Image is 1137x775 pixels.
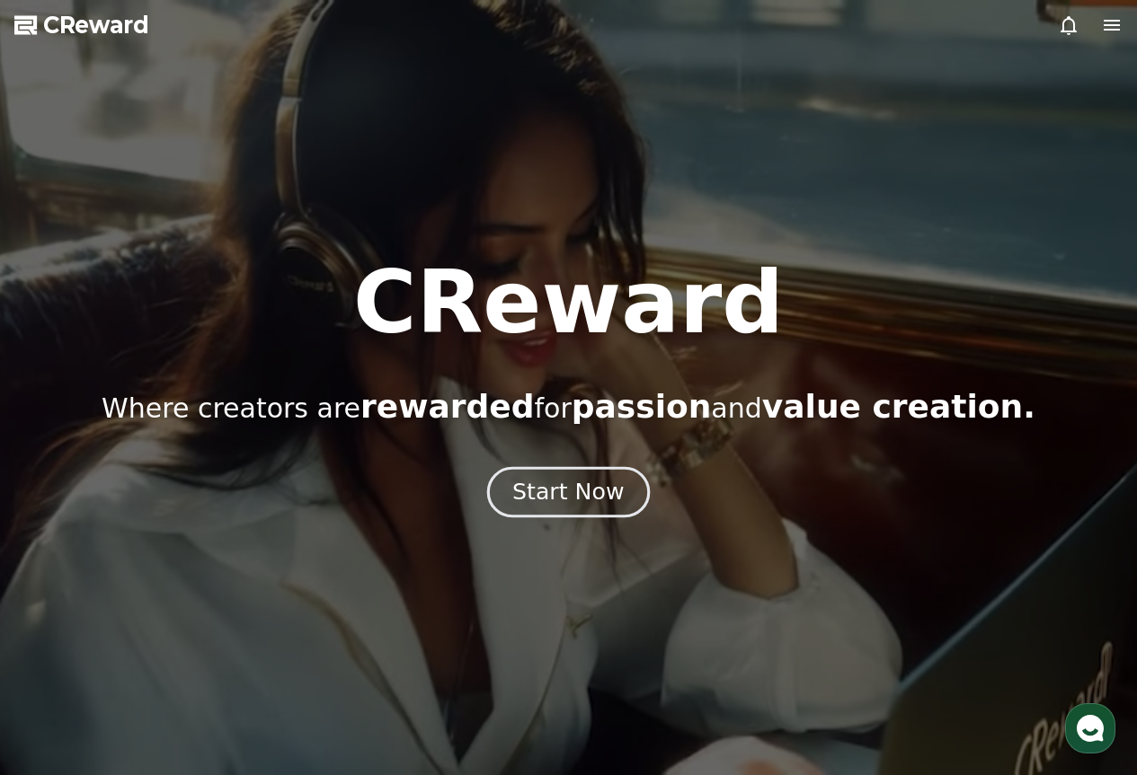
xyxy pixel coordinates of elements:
a: Home [5,569,119,614]
span: Home [46,596,77,611]
span: Messages [149,597,202,612]
span: rewarded [360,388,534,425]
a: Messages [119,569,232,614]
span: value creation. [762,388,1035,425]
a: CReward [14,11,149,40]
a: Settings [232,569,345,614]
span: passion [572,388,712,425]
button: Start Now [487,466,650,517]
span: Settings [266,596,310,611]
div: Start Now [512,477,624,507]
a: Start Now [491,486,646,503]
h1: CReward [353,260,784,346]
p: Where creators are for and [102,389,1035,425]
span: CReward [43,11,149,40]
